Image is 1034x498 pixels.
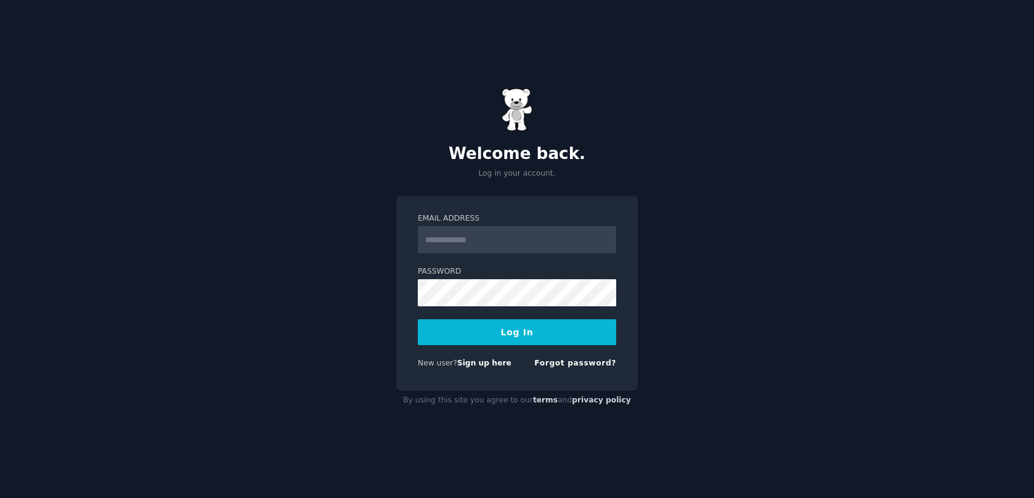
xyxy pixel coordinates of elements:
[534,359,616,367] a: Forgot password?
[533,396,558,404] a: terms
[418,213,616,224] label: Email Address
[418,266,616,277] label: Password
[418,319,616,345] button: Log In
[396,391,638,410] div: By using this site you agree to our and
[396,168,638,179] p: Log in your account.
[502,88,532,131] img: Gummy Bear
[396,144,638,164] h2: Welcome back.
[572,396,631,404] a: privacy policy
[418,359,457,367] span: New user?
[457,359,511,367] a: Sign up here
